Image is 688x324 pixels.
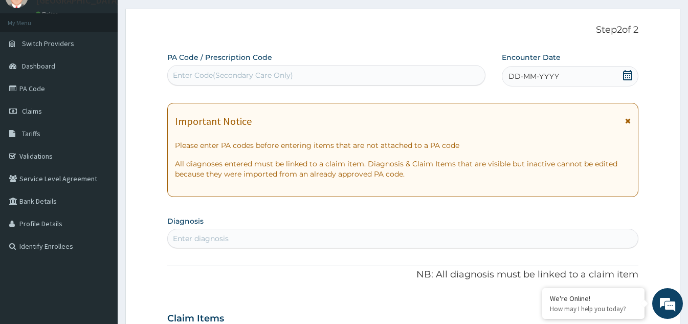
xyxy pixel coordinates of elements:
div: Enter Code(Secondary Care Only) [173,70,293,80]
p: NB: All diagnosis must be linked to a claim item [167,268,638,282]
div: Chat with us now [53,57,172,71]
span: Switch Providers [22,39,74,48]
div: Minimize live chat window [168,5,192,30]
p: Step 2 of 2 [167,25,638,36]
label: Diagnosis [167,216,204,226]
img: d_794563401_company_1708531726252_794563401 [19,51,41,77]
div: We're Online! [550,294,637,303]
p: How may I help you today? [550,305,637,313]
div: Enter diagnosis [173,233,229,244]
label: Encounter Date [502,52,561,62]
p: All diagnoses entered must be linked to a claim item. Diagnosis & Claim Items that are visible bu... [175,159,631,179]
p: Please enter PA codes before entering items that are not attached to a PA code [175,140,631,150]
span: We're online! [59,97,141,200]
a: Online [36,10,60,17]
textarea: Type your message and hit 'Enter' [5,215,195,251]
span: Claims [22,106,42,116]
span: Tariffs [22,129,40,138]
label: PA Code / Prescription Code [167,52,272,62]
span: Dashboard [22,61,55,71]
h1: Important Notice [175,116,252,127]
span: DD-MM-YYYY [508,71,559,81]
